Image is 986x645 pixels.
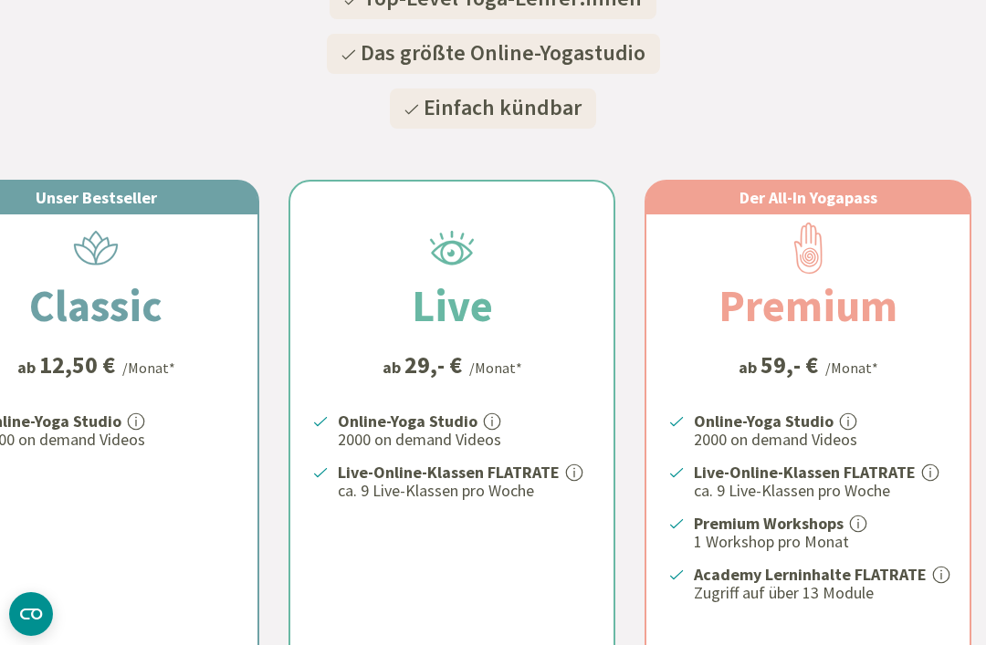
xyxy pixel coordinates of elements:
h2: Live [368,273,537,338]
p: Zugriff auf über 13 Module [694,582,948,604]
span: Unser Bestseller [36,187,157,208]
strong: Live-Online-Klassen FLATRATE [338,462,560,483]
div: 59,- € [760,353,818,377]
strong: Premium Workshops [694,513,844,534]
p: 2000 on demand Videos [694,429,948,451]
div: 29,- € [404,353,462,377]
span: ab [739,355,760,380]
strong: Academy Lerninhalte FLATRATE [694,564,927,585]
div: /Monat* [825,357,878,379]
p: ca. 9 Live-Klassen pro Woche [694,480,948,502]
span: Der All-In Yogapass [739,187,877,208]
p: 1 Workshop pro Monat [694,531,948,553]
p: ca. 9 Live-Klassen pro Woche [338,480,592,502]
div: /Monat* [122,357,175,379]
p: 2000 on demand Videos [338,429,592,451]
div: /Monat* [469,357,522,379]
span: ab [17,355,39,380]
div: 12,50 € [39,353,115,377]
h2: Premium [675,273,941,338]
strong: Online-Yoga Studio [338,411,477,432]
button: CMP-Widget öffnen [9,592,53,636]
strong: Live-Online-Klassen FLATRATE [694,462,916,483]
span: Das größte Online-Yogastudio [361,37,645,69]
strong: Online-Yoga Studio [694,411,834,432]
span: ab [383,355,404,380]
span: Einfach kündbar [424,92,582,124]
